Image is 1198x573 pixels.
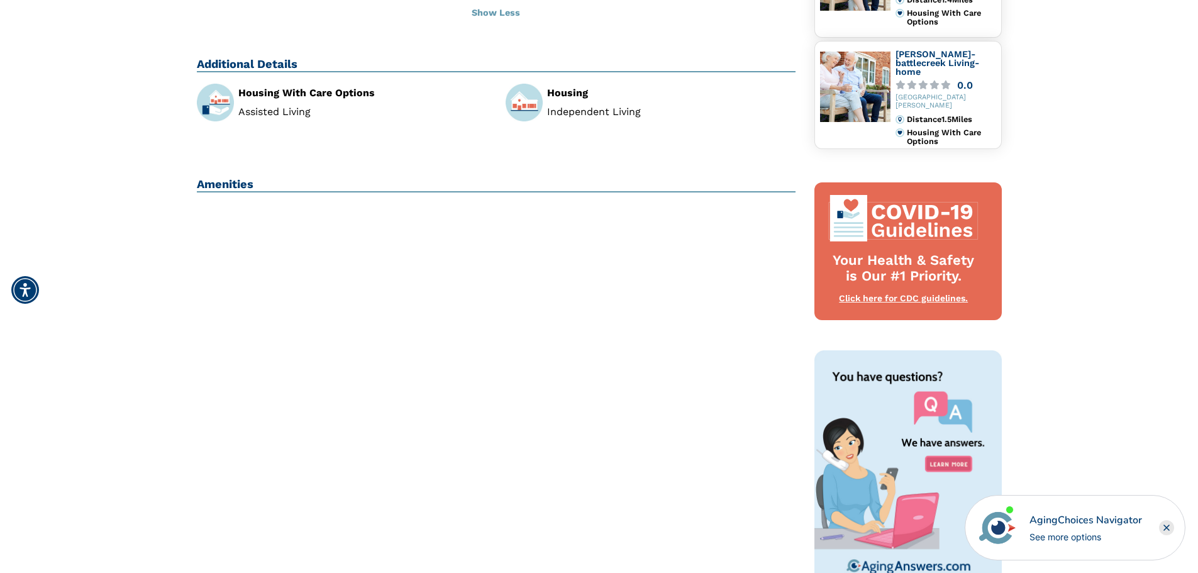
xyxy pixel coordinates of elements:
img: primary.svg [896,9,904,18]
div: Click here for CDC guidelines. [827,292,980,305]
div: 0.0 [957,81,973,90]
div: Housing [547,88,796,98]
div: Your Health & Safety is Our #1 Priority. [827,253,980,284]
img: avatar [976,506,1019,549]
a: 0.0 [896,81,996,90]
div: Housing With Care Options [907,9,996,27]
div: See more options [1029,530,1142,543]
div: Housing With Care Options [238,88,487,98]
a: [PERSON_NAME]-battlecreek Living-home [896,49,980,76]
img: covid-top-default.svg [827,195,980,242]
div: Distance 1.5 Miles [907,115,996,124]
div: Close [1159,520,1174,535]
img: primary.svg [896,128,904,137]
div: Housing With Care Options [907,128,996,147]
div: AgingChoices Navigator [1029,513,1142,528]
h2: Additional Details [197,57,796,72]
li: Assisted Living [238,107,487,117]
li: Independent Living [547,107,796,117]
div: [GEOGRAPHIC_DATA][PERSON_NAME] [896,94,996,110]
h2: Amenities [197,177,796,192]
div: Accessibility Menu [11,276,39,304]
img: distance.svg [896,115,904,124]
